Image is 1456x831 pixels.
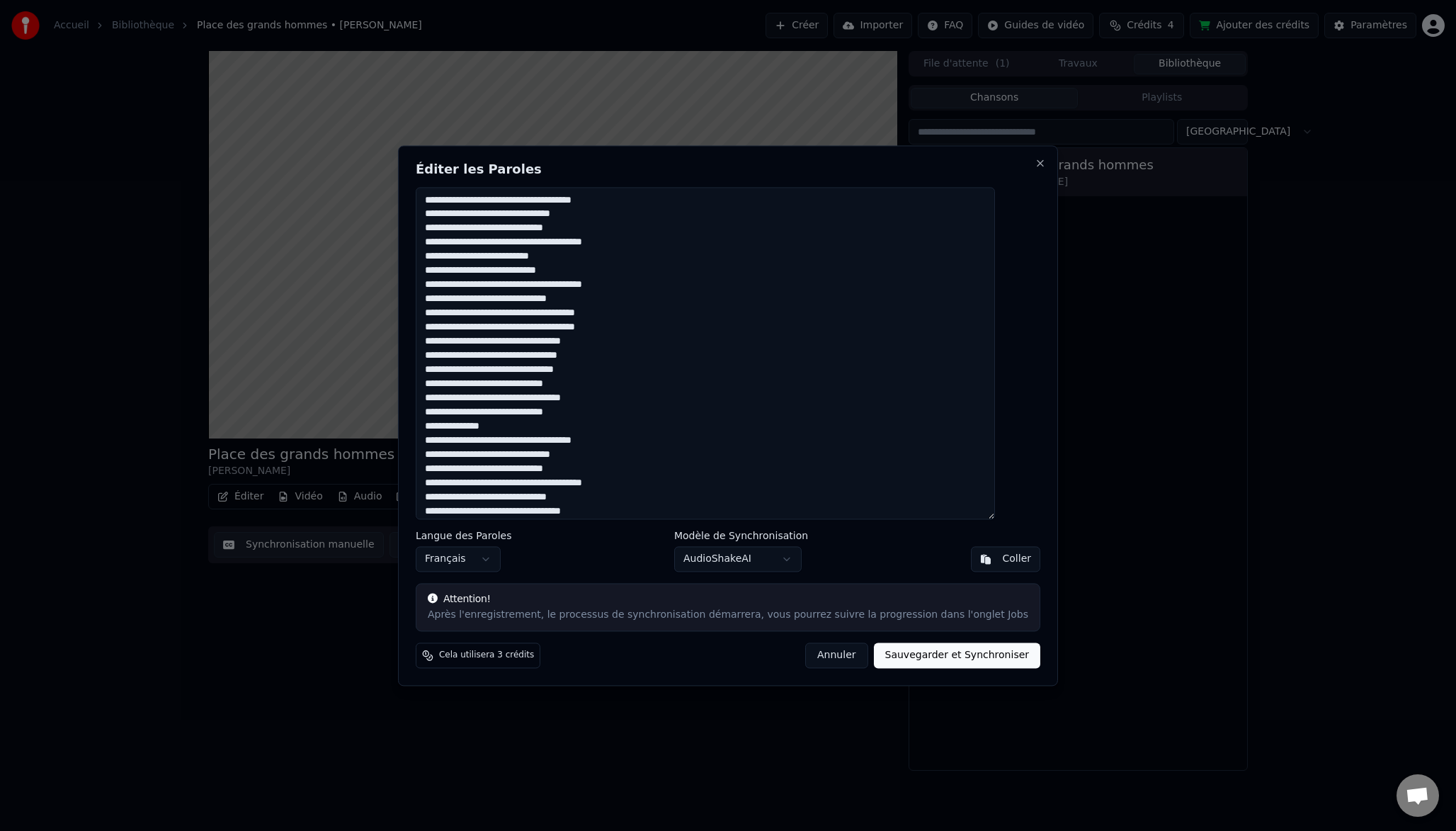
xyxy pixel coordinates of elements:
div: Coller [1003,552,1032,566]
label: Modèle de Synchronisation [674,531,808,541]
button: Annuler [805,643,868,668]
div: Attention! [428,592,1028,606]
label: Langue des Paroles [416,531,512,541]
span: Cela utilisera 3 crédits [439,650,534,661]
button: Sauvegarder et Synchroniser [874,643,1041,668]
div: Après l'enregistrement, le processus de synchronisation démarrera, vous pourrez suivre la progres... [428,608,1028,622]
button: Coller [971,546,1041,572]
h2: Éditer les Paroles [416,163,1040,176]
